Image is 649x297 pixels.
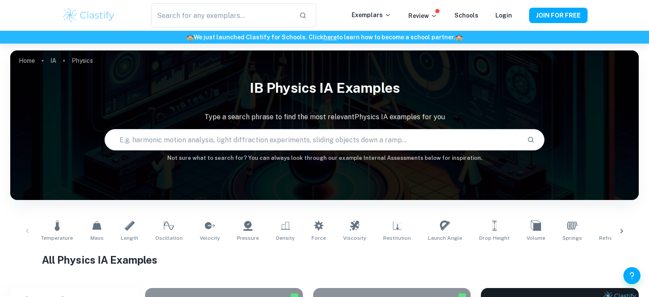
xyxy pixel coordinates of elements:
[454,12,478,19] a: Schools
[428,234,462,242] span: Launch Angle
[408,11,437,21] p: Review
[237,234,259,242] span: Pressure
[105,128,520,152] input: E.g. harmonic motion analysis, light diffraction experiments, sliding objects down a ramp...
[19,55,35,67] a: Home
[352,10,391,20] p: Exemplars
[2,32,647,42] h6: We just launched Clastify for Schools. Click to learn how to become a school partner.
[383,234,411,242] span: Restitution
[455,34,463,41] span: 🏫
[10,112,639,122] p: Type a search phrase to find the most relevant Physics IA examples for you
[155,234,183,242] span: Oscillation
[527,234,545,242] span: Volume
[276,234,294,242] span: Density
[121,234,138,242] span: Length
[495,12,512,19] a: Login
[524,132,538,147] button: Search
[90,234,104,242] span: Mass
[50,55,56,67] a: IA
[72,56,93,65] p: Physics
[562,234,582,242] span: Springs
[10,154,639,162] h6: Not sure what to search for? You can always look through our example Internal Assessments below f...
[62,7,116,24] img: Clastify logo
[311,234,326,242] span: Force
[529,8,588,23] button: JOIN FOR FREE
[323,34,337,41] a: here
[42,252,608,268] h1: All Physics IA Examples
[151,3,292,27] input: Search for any exemplars...
[200,234,220,242] span: Velocity
[343,234,366,242] span: Viscosity
[186,34,194,41] span: 🏫
[10,74,639,102] h1: IB Physics IA examples
[599,234,640,242] span: Refractive Index
[623,267,640,284] button: Help and Feedback
[41,234,73,242] span: Temperature
[479,234,509,242] span: Drop Height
